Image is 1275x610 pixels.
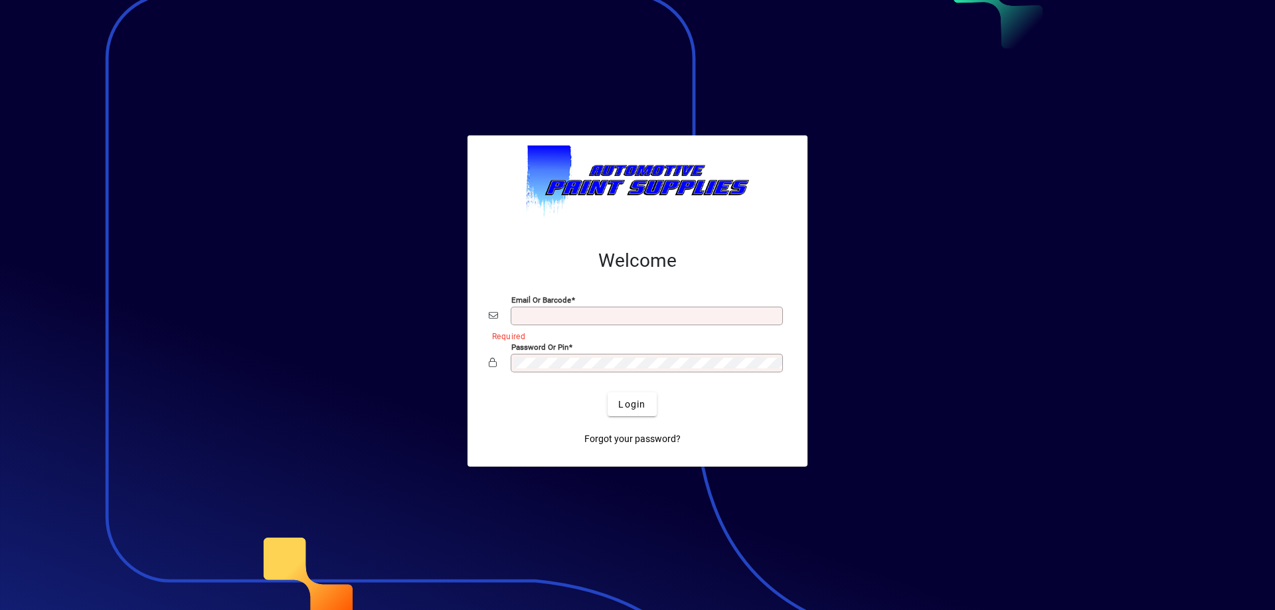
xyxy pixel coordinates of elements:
[492,329,776,343] mat-error: Required
[511,295,571,305] mat-label: Email or Barcode
[579,427,686,451] a: Forgot your password?
[584,432,681,446] span: Forgot your password?
[489,250,786,272] h2: Welcome
[608,392,656,416] button: Login
[618,398,645,412] span: Login
[511,343,568,352] mat-label: Password or Pin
